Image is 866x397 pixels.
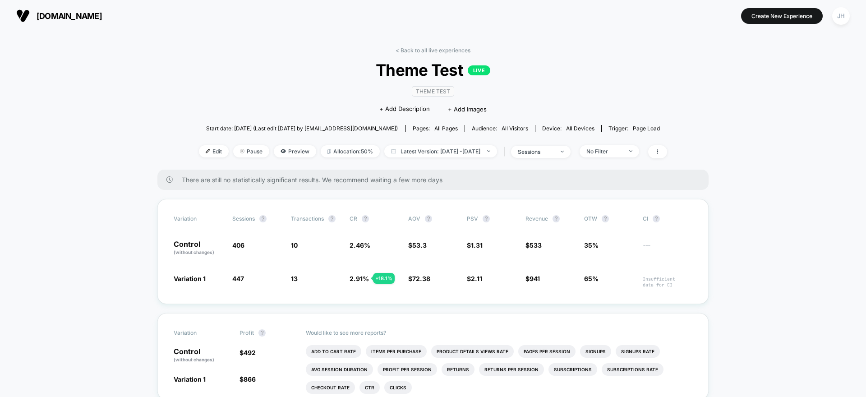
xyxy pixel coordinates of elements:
[741,8,823,24] button: Create New Experience
[350,241,370,249] span: 2.46 %
[608,125,660,132] div: Trigger:
[434,125,458,132] span: all pages
[244,375,256,383] span: 866
[373,273,395,284] div: + 18.1 %
[448,106,487,113] span: + Add Images
[174,215,223,222] span: Variation
[629,150,632,152] img: end
[240,349,256,356] span: $
[408,241,427,249] span: $
[643,215,692,222] span: CI
[412,241,427,249] span: 53.3
[471,275,482,282] span: 2.11
[328,215,336,222] button: ?
[384,145,497,157] span: Latest Version: [DATE] - [DATE]
[584,275,599,282] span: 65%
[350,275,369,282] span: 2.91 %
[14,9,105,23] button: [DOMAIN_NAME]
[561,151,564,152] img: end
[584,241,599,249] span: 35%
[525,275,540,282] span: $
[274,145,316,157] span: Preview
[232,215,255,222] span: Sessions
[362,215,369,222] button: ?
[535,125,601,132] span: Device:
[244,349,256,356] span: 492
[653,215,660,222] button: ?
[586,148,622,155] div: No Filter
[408,275,430,282] span: $
[602,215,609,222] button: ?
[37,11,102,21] span: [DOMAIN_NAME]
[379,105,430,114] span: + Add Description
[232,275,244,282] span: 447
[483,215,490,222] button: ?
[258,329,266,337] button: ?
[291,275,298,282] span: 13
[366,345,427,358] li: Items Per Purchase
[306,363,373,376] li: Avg Session Duration
[467,275,482,282] span: $
[174,249,214,255] span: (without changes)
[487,150,490,152] img: end
[425,215,432,222] button: ?
[174,348,230,363] p: Control
[502,145,511,158] span: |
[391,149,396,153] img: calendar
[240,149,244,153] img: end
[327,149,331,154] img: rebalance
[553,215,560,222] button: ?
[479,363,544,376] li: Returns Per Session
[413,125,458,132] div: Pages:
[829,7,852,25] button: JH
[408,215,420,222] span: AOV
[548,363,597,376] li: Subscriptions
[832,7,850,25] div: JH
[306,345,361,358] li: Add To Cart Rate
[174,357,214,362] span: (without changes)
[525,215,548,222] span: Revenue
[222,60,644,79] span: Theme Test
[584,215,634,222] span: OTW
[321,145,380,157] span: Allocation: 50%
[174,375,206,383] span: Variation 1
[472,125,528,132] div: Audience:
[412,86,454,97] span: Theme Test
[174,275,206,282] span: Variation 1
[502,125,528,132] span: All Visitors
[442,363,474,376] li: Returns
[384,381,412,394] li: Clicks
[616,345,660,358] li: Signups Rate
[643,243,692,256] span: ---
[471,241,483,249] span: 1.31
[412,275,430,282] span: 72.38
[206,149,210,153] img: edit
[350,215,357,222] span: CR
[291,241,298,249] span: 10
[518,345,576,358] li: Pages Per Session
[306,329,693,336] p: Would like to see more reports?
[633,125,660,132] span: Page Load
[291,215,324,222] span: Transactions
[468,65,490,75] p: LIVE
[232,241,244,249] span: 406
[359,381,380,394] li: Ctr
[431,345,514,358] li: Product Details Views Rate
[16,9,30,23] img: Visually logo
[206,125,398,132] span: Start date: [DATE] (Last edit [DATE] by [EMAIL_ADDRESS][DOMAIN_NAME])
[199,145,229,157] span: Edit
[378,363,437,376] li: Profit Per Session
[396,47,470,54] a: < Back to all live experiences
[580,345,611,358] li: Signups
[602,363,663,376] li: Subscriptions Rate
[566,125,594,132] span: all devices
[240,375,256,383] span: $
[518,148,554,155] div: sessions
[233,145,269,157] span: Pause
[530,241,542,249] span: 533
[525,241,542,249] span: $
[259,215,267,222] button: ?
[467,241,483,249] span: $
[643,276,692,288] span: Insufficient data for CI
[306,381,355,394] li: Checkout Rate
